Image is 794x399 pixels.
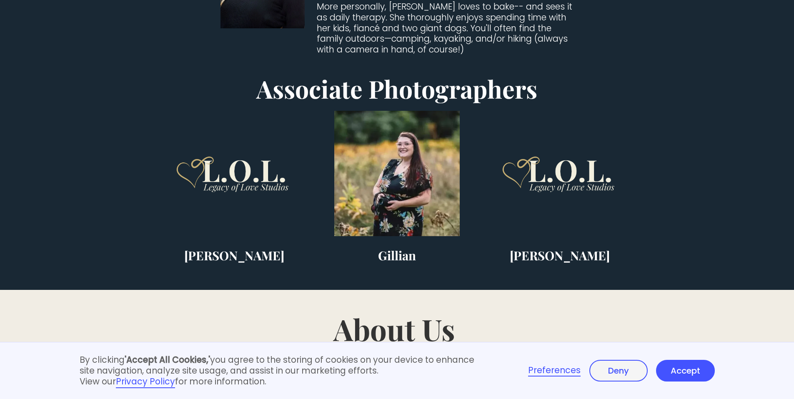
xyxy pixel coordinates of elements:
[125,354,210,366] strong: 'Accept All Cookies,'
[317,1,574,55] p: More personally, [PERSON_NAME] loves to bake-- and sees it as daily therapy. She thoroughly enjoy...
[497,111,623,236] img: Legacy of Love logo.
[184,248,284,262] h3: [PERSON_NAME]
[116,375,175,388] a: Privacy Policy
[133,73,662,104] h2: Associate Photographers
[333,314,662,344] h1: About Us
[80,354,513,387] div: By clicking you agree to the storing of cookies on your device to enhance site navigation, analyz...
[656,360,714,381] a: Accept
[378,248,416,262] h3: Gillian
[528,365,581,377] a: Preferences
[171,111,297,236] img: Legacy of Love logo.
[510,248,610,262] h3: [PERSON_NAME]
[589,360,648,381] a: Deny
[334,111,460,236] img: Gillian, associate photographer from Legacy of Love Studios, in a flower field with a camera in h...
